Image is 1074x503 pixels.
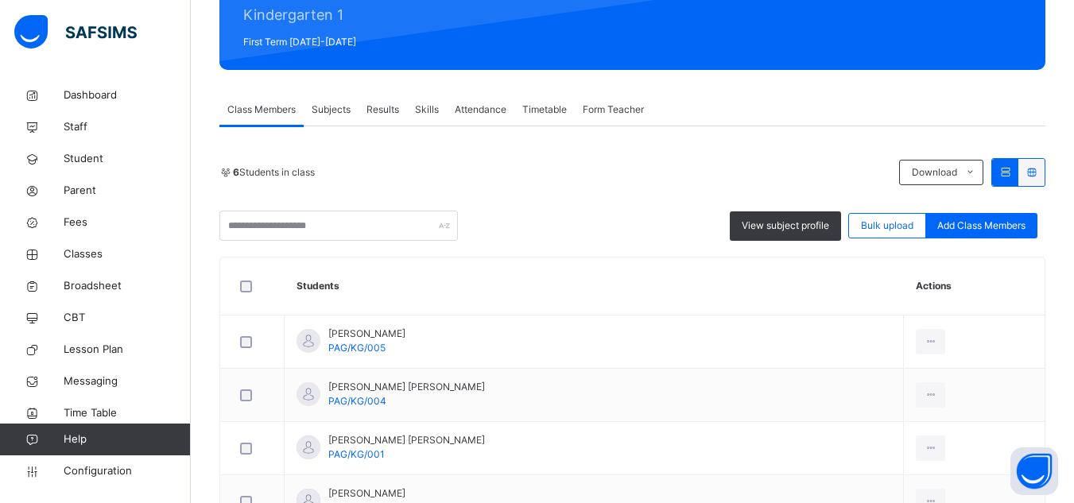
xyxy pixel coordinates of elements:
img: safsims [14,15,137,48]
span: Attendance [455,103,506,117]
span: Messaging [64,373,191,389]
span: Skills [415,103,439,117]
span: Bulk upload [861,219,913,233]
span: Broadsheet [64,278,191,294]
th: Students [285,257,904,315]
span: Students in class [233,165,315,180]
span: [PERSON_NAME] [PERSON_NAME] [328,433,485,447]
span: Lesson Plan [64,342,191,358]
span: Student [64,151,191,167]
span: Download [912,165,957,180]
span: Help [64,431,190,447]
span: Add Class Members [937,219,1026,233]
th: Actions [904,257,1045,315]
span: [PERSON_NAME] [328,327,405,341]
button: Open asap [1010,447,1058,495]
span: PAG/KG/001 [328,448,385,460]
span: [PERSON_NAME] [328,486,405,501]
span: View subject profile [742,219,829,233]
span: Staff [64,119,191,135]
span: PAG/KG/004 [328,395,386,407]
span: Form Teacher [583,103,644,117]
span: PAG/KG/005 [328,342,386,354]
span: Subjects [312,103,351,117]
span: Results [366,103,399,117]
span: Classes [64,246,191,262]
span: CBT [64,310,191,326]
span: Fees [64,215,191,230]
span: [PERSON_NAME] [PERSON_NAME] [328,380,485,394]
span: Time Table [64,405,191,421]
span: Timetable [522,103,567,117]
span: Class Members [227,103,296,117]
span: Configuration [64,463,190,479]
span: Parent [64,183,191,199]
b: 6 [233,166,239,178]
span: Dashboard [64,87,191,103]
